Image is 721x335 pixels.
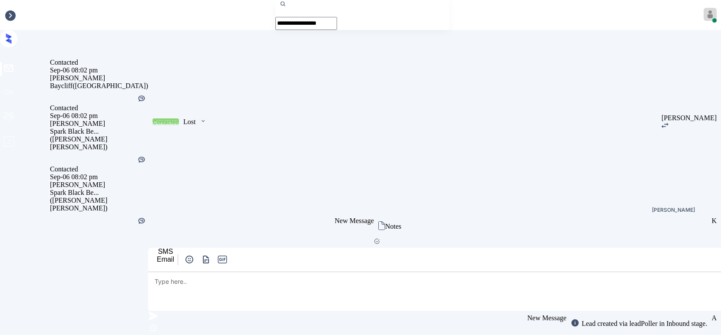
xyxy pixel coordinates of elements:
[50,104,148,112] div: Contacted
[661,123,668,128] img: icon-zuma
[374,238,380,244] img: icon-zuma
[661,114,717,122] div: [PERSON_NAME]
[200,254,212,265] button: icon-zuma
[157,248,174,256] div: SMS
[711,217,717,225] div: K
[137,94,146,103] img: Kelsey was silent
[50,165,148,173] div: Contacted
[157,256,174,263] div: Email
[50,128,148,151] div: Spark Black Be... ([PERSON_NAME] [PERSON_NAME])
[137,155,146,164] img: Kelsey was silent
[50,189,148,212] div: Spark Black Be... ([PERSON_NAME] [PERSON_NAME])
[200,117,206,125] img: icon-zuma
[50,112,148,120] div: Sep-06 08:02 pm
[148,311,159,321] img: icon-zuma
[50,82,148,90] div: Baycliff ([GEOGRAPHIC_DATA])
[50,66,148,74] div: Sep-06 08:02 pm
[704,8,717,21] img: avatar
[50,59,148,66] div: Contacted
[652,207,695,213] div: [PERSON_NAME]
[137,94,146,104] div: Kelsey was silent
[4,11,20,19] div: Inbox
[183,118,195,126] div: Lost
[50,74,148,82] div: [PERSON_NAME]
[385,223,401,230] div: Notes
[184,254,195,265] img: icon-zuma
[378,221,385,230] img: icon-zuma
[50,120,148,128] div: [PERSON_NAME]
[148,323,159,333] img: icon-zuma
[137,155,146,165] div: Kelsey was silent
[201,254,212,265] img: icon-zuma
[153,119,179,125] div: Contacted
[3,135,15,151] span: profile
[183,254,195,265] button: icon-zuma
[374,247,712,255] div: Note:
[137,217,146,225] img: Kelsey was silent
[335,217,374,224] span: New Message
[137,217,146,227] div: Kelsey was silent
[50,181,148,189] div: [PERSON_NAME]
[50,173,148,181] div: Sep-06 08:02 pm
